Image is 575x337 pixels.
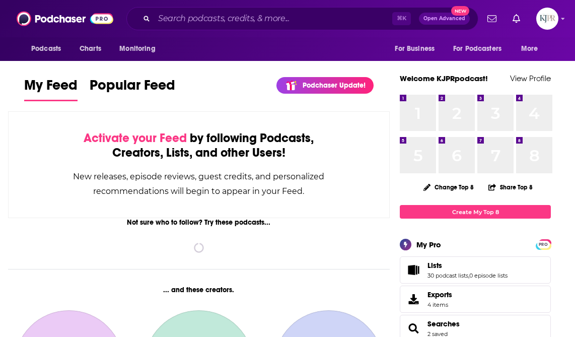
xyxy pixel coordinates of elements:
[112,39,168,58] button: open menu
[126,7,478,30] div: Search podcasts, credits, & more...
[8,286,390,294] div: ... and these creators.
[90,77,175,100] span: Popular Feed
[73,39,107,58] a: Charts
[488,177,533,197] button: Share Top 8
[403,321,423,335] a: Searches
[416,240,441,249] div: My Pro
[403,292,423,306] span: Exports
[427,290,452,299] span: Exports
[469,272,508,279] a: 0 episode lists
[510,74,551,83] a: View Profile
[536,8,558,30] button: Show profile menu
[427,319,460,328] a: Searches
[17,9,113,28] img: Podchaser - Follow, Share and Rate Podcasts
[509,10,524,27] a: Show notifications dropdown
[400,256,551,284] span: Lists
[119,42,155,56] span: Monitoring
[536,8,558,30] span: Logged in as KJPRpodcast
[427,261,442,270] span: Lists
[400,286,551,313] a: Exports
[419,13,470,25] button: Open AdvancedNew
[24,77,78,100] span: My Feed
[451,6,469,16] span: New
[59,169,339,198] div: New releases, episode reviews, guest credits, and personalized recommendations will begin to appe...
[468,272,469,279] span: ,
[537,241,549,248] span: PRO
[403,263,423,277] a: Lists
[400,205,551,219] a: Create My Top 8
[395,42,435,56] span: For Business
[84,130,187,146] span: Activate your Feed
[536,8,558,30] img: User Profile
[514,39,551,58] button: open menu
[8,218,390,227] div: Not sure who to follow? Try these podcasts...
[537,240,549,248] a: PRO
[392,12,411,25] span: ⌘ K
[24,77,78,101] a: My Feed
[417,181,480,193] button: Change Top 8
[80,42,101,56] span: Charts
[427,261,508,270] a: Lists
[388,39,447,58] button: open menu
[521,42,538,56] span: More
[24,39,74,58] button: open menu
[59,131,339,160] div: by following Podcasts, Creators, Lists, and other Users!
[423,16,465,21] span: Open Advanced
[427,272,468,279] a: 30 podcast lists
[154,11,392,27] input: Search podcasts, credits, & more...
[483,10,500,27] a: Show notifications dropdown
[31,42,61,56] span: Podcasts
[303,81,366,90] p: Podchaser Update!
[400,74,488,83] a: Welcome KJPRpodcast!
[90,77,175,101] a: Popular Feed
[453,42,501,56] span: For Podcasters
[447,39,516,58] button: open menu
[427,301,452,308] span: 4 items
